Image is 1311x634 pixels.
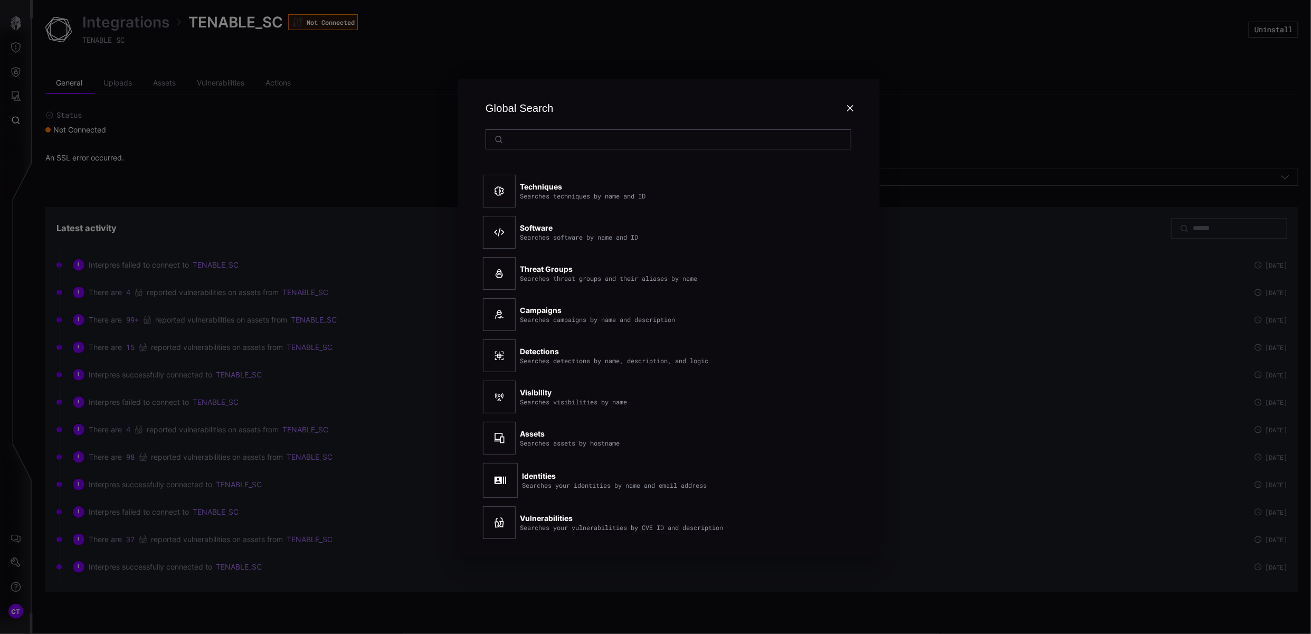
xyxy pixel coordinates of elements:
[520,514,573,523] strong: Vulnerabilities
[522,471,556,480] strong: Identities
[483,100,554,117] div: Global Search
[520,439,620,447] div: Searches assets by hostname
[520,192,645,200] div: Searches techniques by name and ID
[520,306,562,315] strong: Campaigns
[520,429,545,438] strong: Assets
[520,398,627,405] div: Searches visibilities by name
[520,223,553,232] strong: Software
[520,357,708,364] div: Searches detections by name, description, and logic
[522,481,707,489] div: Searches your identities by name and email address
[520,316,675,323] div: Searches campaigns by name and description
[520,388,552,397] strong: Visibility
[520,182,562,191] strong: Techniques
[520,233,638,241] div: Searches software by name and ID
[520,524,723,531] div: Searches your vulnerabilities by CVE ID and description
[520,347,559,356] strong: Detections
[520,264,573,273] strong: Threat Groups
[520,275,697,282] div: Searches threat groups and their aliases by name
